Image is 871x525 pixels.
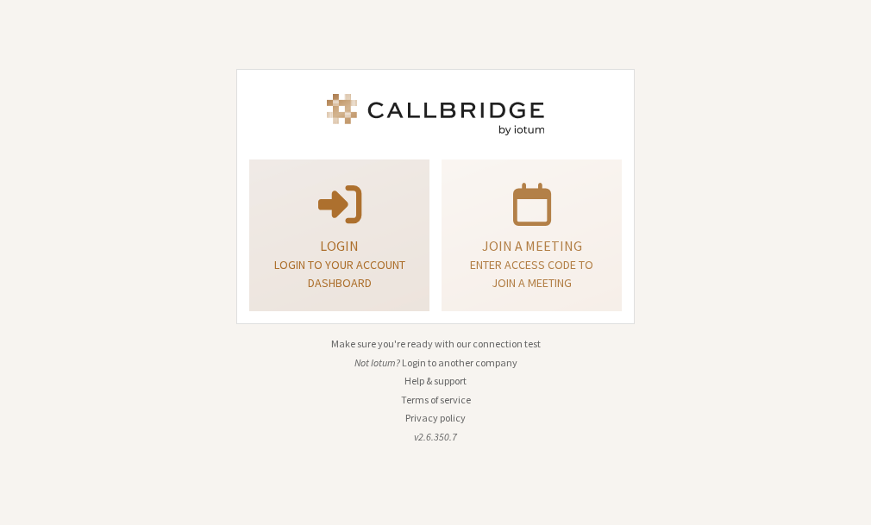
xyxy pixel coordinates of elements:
a: Terms of service [401,393,471,406]
p: Login [271,235,408,256]
a: Join a meetingEnter access code to join a meeting [442,159,622,312]
a: Help & support [404,374,467,387]
a: Privacy policy [405,411,466,424]
li: v2.6.350.7 [236,429,635,445]
button: Login to another company [402,355,517,371]
p: Enter access code to join a meeting [463,256,600,292]
a: Make sure you're ready with our connection test [331,337,541,350]
img: Iotum [323,94,548,135]
li: Not Iotum? [236,355,635,371]
button: LoginLogin to your account dashboard [249,159,429,312]
p: Login to your account dashboard [271,256,408,292]
p: Join a meeting [463,235,600,256]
